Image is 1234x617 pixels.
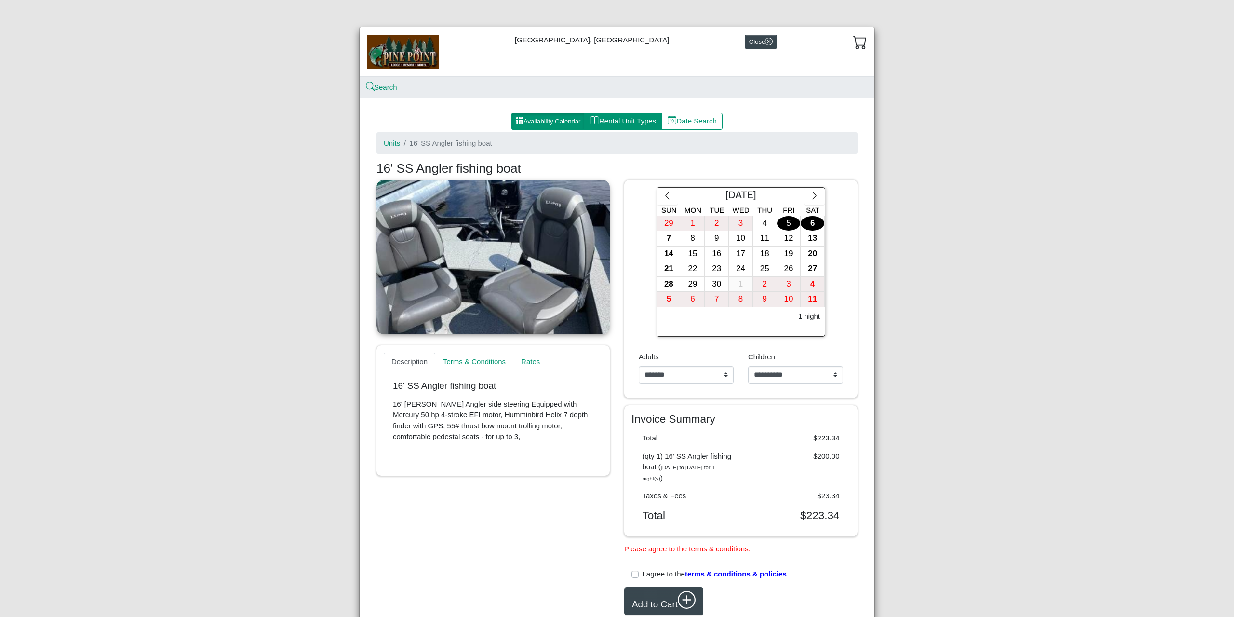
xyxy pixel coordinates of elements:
[741,451,847,484] div: $200.00
[657,261,681,276] div: 21
[635,509,741,522] div: Total
[624,587,703,616] button: Add to Cartplus circle
[741,491,847,502] div: $23.34
[367,83,397,91] a: searchSearch
[643,465,715,481] i: [DATE] to [DATE] for 1 night(s)
[367,83,374,91] svg: search
[681,261,705,277] button: 22
[753,261,777,277] button: 25
[668,116,677,125] svg: calendar date
[757,206,772,214] span: Thu
[590,116,599,125] svg: book
[384,353,435,372] a: Description
[729,216,753,232] button: 3
[753,292,777,307] div: 9
[798,312,820,321] h6: 1 night
[801,261,825,277] button: 27
[729,261,753,277] button: 24
[705,292,729,307] button: 7
[657,231,681,247] button: 7
[681,247,705,262] button: 15
[745,35,777,49] button: Closex circle
[806,206,819,214] span: Sat
[393,399,593,442] p: 16' [PERSON_NAME] Angler side steering Equipped with Mercury 50 hp 4-stroke EFI motor, Humminbird...
[657,292,681,307] div: 5
[777,216,801,231] div: 5
[777,247,801,262] button: 19
[705,261,728,276] div: 23
[777,261,801,276] div: 26
[753,277,777,292] div: 2
[684,206,701,214] span: Mon
[801,261,824,276] div: 27
[777,231,801,246] div: 12
[661,206,677,214] span: Sun
[681,231,705,247] button: 8
[678,188,804,205] div: [DATE]
[661,113,723,130] button: calendar dateDate Search
[801,247,825,262] button: 20
[643,569,787,580] label: I agree to the
[657,277,681,292] button: 28
[729,277,753,292] button: 1
[705,231,729,247] button: 9
[657,188,678,205] button: chevron left
[801,231,825,247] button: 13
[801,216,825,232] button: 6
[777,292,801,307] div: 10
[663,191,672,200] svg: chevron left
[657,247,681,261] div: 14
[753,231,777,247] button: 11
[393,381,593,392] p: 16' SS Angler fishing boat
[729,261,752,276] div: 24
[804,188,825,205] button: chevron right
[624,544,858,555] li: Please agree to the terms & conditions.
[678,591,696,609] svg: plus circle
[705,247,728,261] div: 16
[801,292,824,307] div: 11
[681,247,705,261] div: 15
[729,247,753,262] button: 17
[753,261,777,276] div: 25
[729,292,753,307] button: 8
[631,412,850,425] h4: Invoice Summary
[801,277,825,292] button: 4
[710,206,724,214] span: Tue
[705,247,729,262] button: 16
[681,216,705,232] button: 1
[741,509,847,522] div: $223.34
[639,353,659,361] span: Adults
[360,27,874,76] div: [GEOGRAPHIC_DATA], [GEOGRAPHIC_DATA]
[705,277,729,292] button: 30
[853,35,867,49] svg: cart
[384,139,400,147] a: Units
[635,491,741,502] div: Taxes & Fees
[729,231,753,247] button: 10
[681,292,705,307] button: 6
[733,206,750,214] span: Wed
[657,261,681,277] button: 21
[777,247,801,261] div: 19
[765,38,773,45] svg: x circle
[777,277,801,292] button: 3
[753,247,777,262] button: 18
[516,117,523,124] svg: grid3x3 gap fill
[657,247,681,262] button: 14
[748,353,775,361] span: Children
[753,216,777,232] button: 4
[657,216,681,232] button: 29
[367,35,439,69] img: b144ff98-a7e1-49bd-98da-e9ae77355310.jpg
[376,161,858,177] h3: 16' SS Angler fishing boat
[753,247,777,261] div: 18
